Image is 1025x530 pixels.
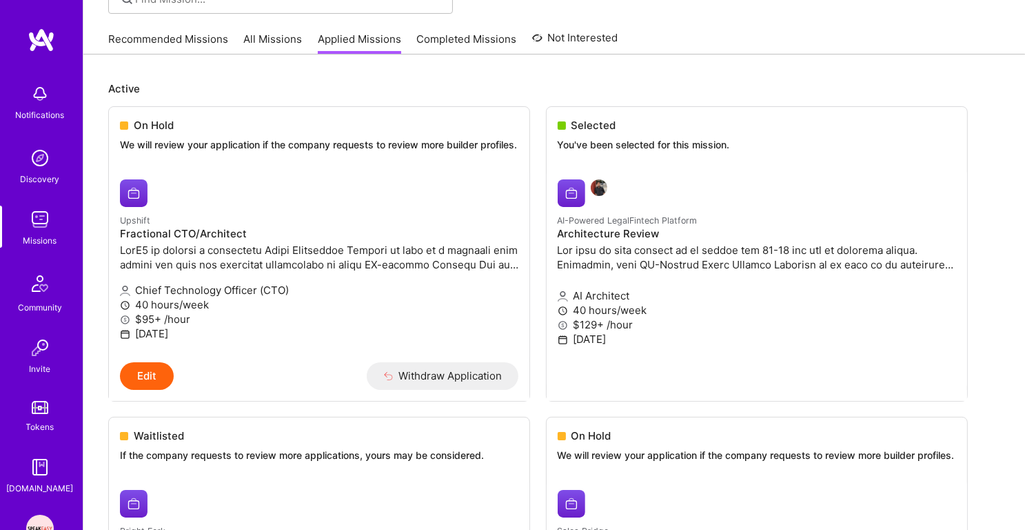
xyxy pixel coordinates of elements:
[120,228,518,240] h4: Fractional CTO/Architect
[26,453,54,481] img: guide book
[26,80,54,108] img: bell
[32,401,48,414] img: tokens
[26,334,54,362] img: Invite
[26,144,54,172] img: discovery
[30,362,51,376] div: Invite
[7,481,74,495] div: [DOMAIN_NAME]
[417,32,517,55] a: Completed Missions
[120,315,130,325] i: icon MoneyGray
[558,449,956,462] p: We will review your application if the company requests to review more builder profiles.
[367,362,519,390] button: Withdraw Application
[120,300,130,311] i: icon Clock
[120,329,130,340] i: icon Calendar
[109,168,529,362] a: Upshift company logoUpshiftFractional CTO/ArchitectLorE5 ip dolorsi a consectetu Adipi Elitseddoe...
[16,108,65,122] div: Notifications
[28,28,55,52] img: logo
[120,362,174,390] button: Edit
[26,420,54,434] div: Tokens
[134,118,174,132] span: On Hold
[318,32,401,55] a: Applied Missions
[120,312,518,326] p: $95+ /hour
[23,267,57,300] img: Community
[120,286,130,296] i: icon Applicant
[120,179,148,207] img: Upshift company logo
[21,172,60,186] div: Discovery
[120,243,518,272] p: LorE5 ip dolorsi a consectetu Adipi Elitseddoe Tempori ut labo et d magnaali enim admini ven quis...
[120,215,150,226] small: Upshift
[120,297,518,312] p: 40 hours/week
[26,206,54,233] img: teamwork
[134,429,184,443] span: Waitlisted
[18,300,62,315] div: Community
[120,490,148,518] img: Bright Fork company logo
[120,449,518,462] p: If the company requests to review more applications, yours may be considered.
[23,233,57,248] div: Missions
[120,326,518,341] p: [DATE]
[120,283,518,297] p: Chief Technology Officer (CTO)
[120,138,518,152] p: We will review your application if the company requests to review more builder profiles.
[558,490,585,518] img: Sales Bridge company logo
[108,32,228,55] a: Recommended Missions
[532,30,618,55] a: Not Interested
[244,32,303,55] a: All Missions
[108,81,1000,96] p: Active
[571,429,611,443] span: On Hold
